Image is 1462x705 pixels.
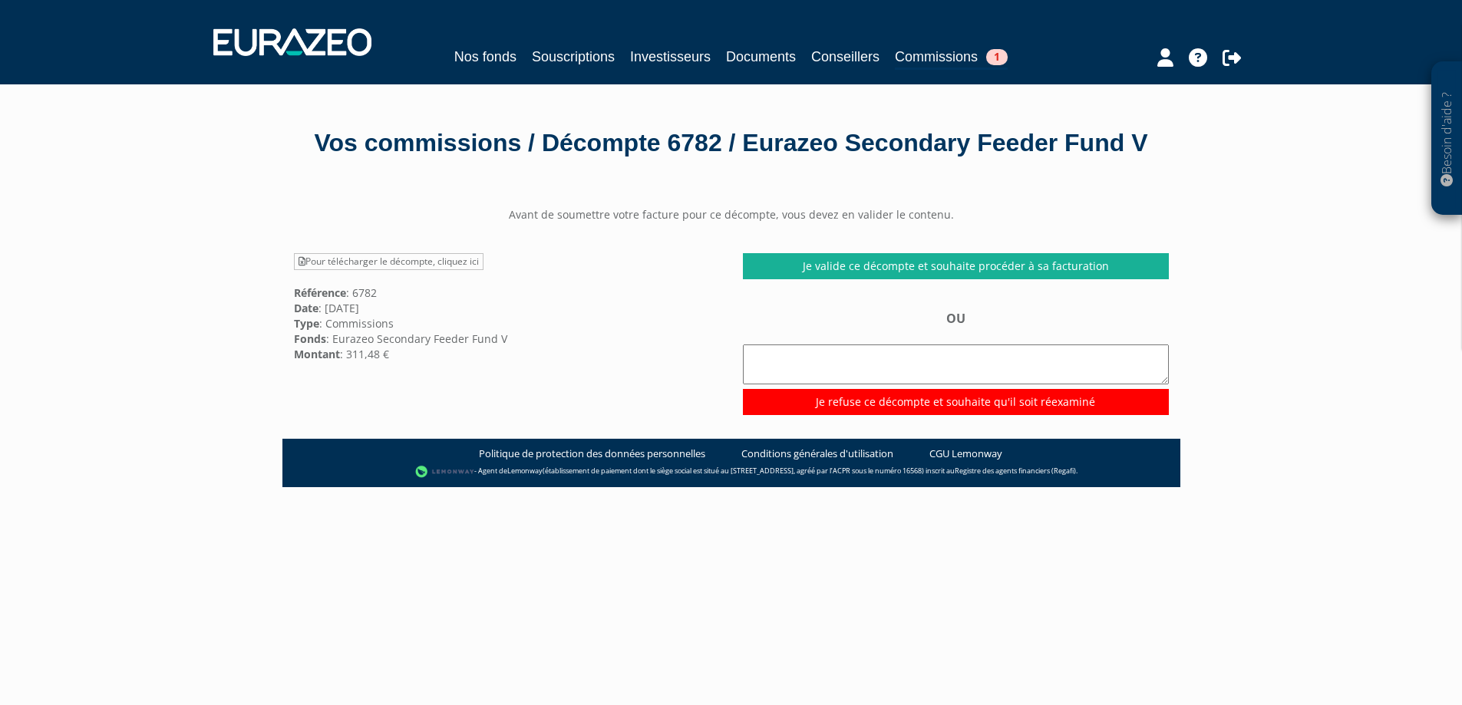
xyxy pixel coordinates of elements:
strong: Date [294,301,318,315]
div: OU [743,310,1169,415]
img: logo-lemonway.png [415,464,474,479]
a: Souscriptions [532,46,615,68]
a: Investisseurs [630,46,711,68]
strong: Référence [294,285,346,300]
div: : 6782 : [DATE] : Commissions : Eurazeo Secondary Feeder Fund V : 311,48 € [282,253,731,362]
img: 1732889491-logotype_eurazeo_blanc_rvb.png [213,28,371,56]
a: Registre des agents financiers (Regafi) [955,466,1076,476]
strong: Fonds [294,331,326,346]
a: Documents [726,46,796,68]
a: Lemonway [507,466,543,476]
a: Commissions1 [895,46,1008,70]
a: Politique de protection des données personnelles [479,446,705,461]
span: 1 [986,49,1008,65]
a: Conditions générales d'utilisation [741,446,893,461]
a: Nos fonds [454,46,516,68]
strong: Montant [294,347,340,361]
a: CGU Lemonway [929,446,1002,461]
div: - Agent de (établissement de paiement dont le siège social est situé au [STREET_ADDRESS], agréé p... [298,464,1165,479]
a: Pour télécharger le décompte, cliquez ici [294,253,483,270]
a: Je valide ce décompte et souhaite procéder à sa facturation [743,253,1169,279]
center: Avant de soumettre votre facture pour ce décompte, vous devez en valider le contenu. [282,207,1180,222]
p: Besoin d'aide ? [1438,70,1456,208]
input: Je refuse ce décompte et souhaite qu'il soit réexaminé [743,389,1169,415]
a: Conseillers [811,46,880,68]
div: Vos commissions / Décompte 6782 / Eurazeo Secondary Feeder Fund V [294,126,1169,161]
strong: Type [294,316,319,331]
